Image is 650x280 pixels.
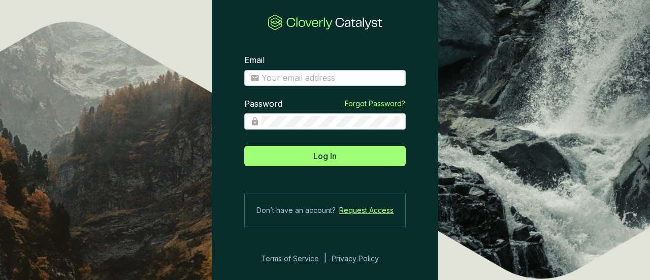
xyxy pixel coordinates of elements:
[256,204,336,216] span: Don’t have an account?
[313,150,337,162] span: Log In
[244,55,265,66] label: Email
[258,253,319,265] a: Terms of Service
[262,116,400,127] input: Password
[324,253,327,265] div: |
[244,99,282,110] label: Password
[244,146,406,166] button: Log In
[332,253,393,265] a: Privacy Policy
[339,204,394,216] a: Request Access
[345,99,405,109] a: Forgot Password?
[262,73,400,84] input: Email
